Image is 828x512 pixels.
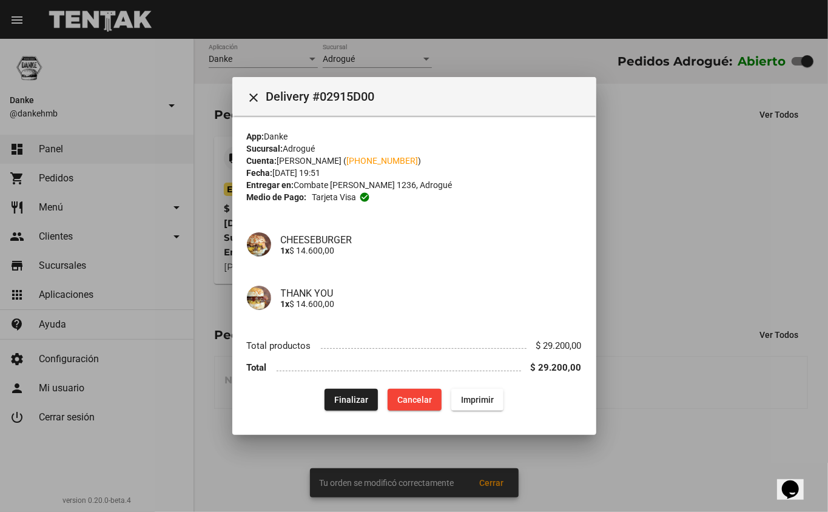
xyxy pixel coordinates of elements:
button: Finalizar [325,389,378,411]
li: Total productos $ 29.200,00 [247,334,582,357]
b: 1x [281,246,290,255]
strong: App: [247,132,264,141]
p: $ 14.600,00 [281,299,582,309]
div: Combate [PERSON_NAME] 1236, Adrogué [247,179,582,191]
strong: Fecha: [247,168,273,178]
a: [PHONE_NUMBER] [347,156,419,166]
button: Imprimir [451,389,503,411]
strong: Sucursal: [247,144,283,153]
span: Imprimir [461,395,494,405]
span: Delivery #02915D00 [266,87,587,106]
h4: CHEESEBURGER [281,234,582,246]
span: Finalizar [334,395,368,405]
p: $ 14.600,00 [281,246,582,255]
img: 48a15a04-7897-44e6-b345-df5d36d107ba.png [247,286,271,310]
div: [DATE] 19:51 [247,167,582,179]
mat-icon: check_circle [359,192,370,203]
span: Tarjeta visa [312,191,356,203]
span: Cancelar [397,395,432,405]
li: Total $ 29.200,00 [247,357,582,379]
div: [PERSON_NAME] ( ) [247,155,582,167]
iframe: chat widget [777,463,816,500]
strong: Entregar en: [247,180,294,190]
b: 1x [281,299,290,309]
mat-icon: Cerrar [247,90,261,105]
strong: Medio de Pago: [247,191,307,203]
div: Danke [247,130,582,143]
button: Cerrar [242,84,266,109]
h4: THANK YOU [281,288,582,299]
button: Cancelar [388,389,442,411]
div: Adrogué [247,143,582,155]
strong: Cuenta: [247,156,277,166]
img: eb7e7812-101c-4ce3-b4d5-6061c3a10de0.png [247,232,271,257]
